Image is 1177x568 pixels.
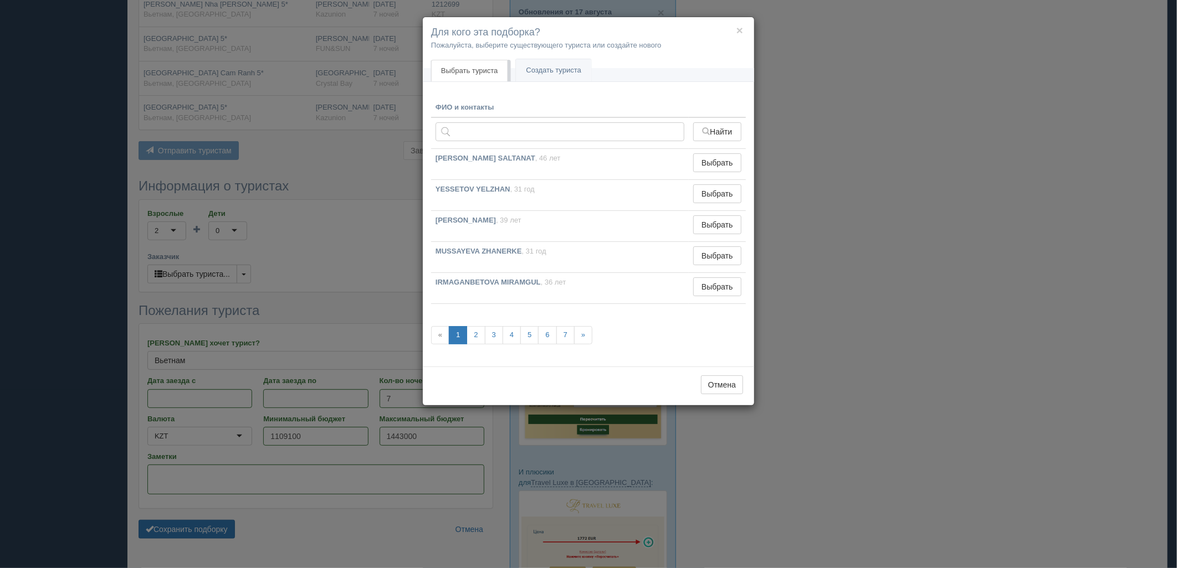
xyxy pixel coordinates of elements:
[522,247,546,255] span: , 31 год
[496,216,521,224] span: , 39 лет
[503,326,521,344] a: 4
[467,326,485,344] a: 2
[693,277,741,296] button: Выбрать
[693,246,741,265] button: Выбрать
[436,216,496,224] b: [PERSON_NAME]
[436,154,535,162] b: [PERSON_NAME] SALTANAT
[736,24,743,36] button: ×
[574,326,592,344] a: »
[431,25,746,40] h4: Для кого эта подборка?
[541,278,566,286] span: , 36 лет
[431,98,689,118] th: ФИО и контакты
[693,122,741,141] button: Найти
[516,59,591,82] a: Создать туриста
[538,326,556,344] a: 6
[535,154,561,162] span: , 46 лет
[436,185,510,193] b: YESSETOV YELZHAN
[431,40,746,50] p: Пожалуйста, выберите существующего туриста или создайте нового
[431,326,449,344] span: «
[510,185,535,193] span: , 31 год
[693,215,741,234] button: Выбрать
[693,153,741,172] button: Выбрать
[436,122,684,141] input: Поиск по ФИО, паспорту или контактам
[520,326,539,344] a: 5
[693,184,741,203] button: Выбрать
[436,247,522,255] b: MUSSAYEVA ZHANERKE
[431,60,508,82] a: Выбрать туриста
[556,326,575,344] a: 7
[436,278,541,286] b: IRMAGANBETOVA MIRAMGUL
[701,375,743,394] button: Отмена
[485,326,503,344] a: 3
[449,326,467,344] a: 1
